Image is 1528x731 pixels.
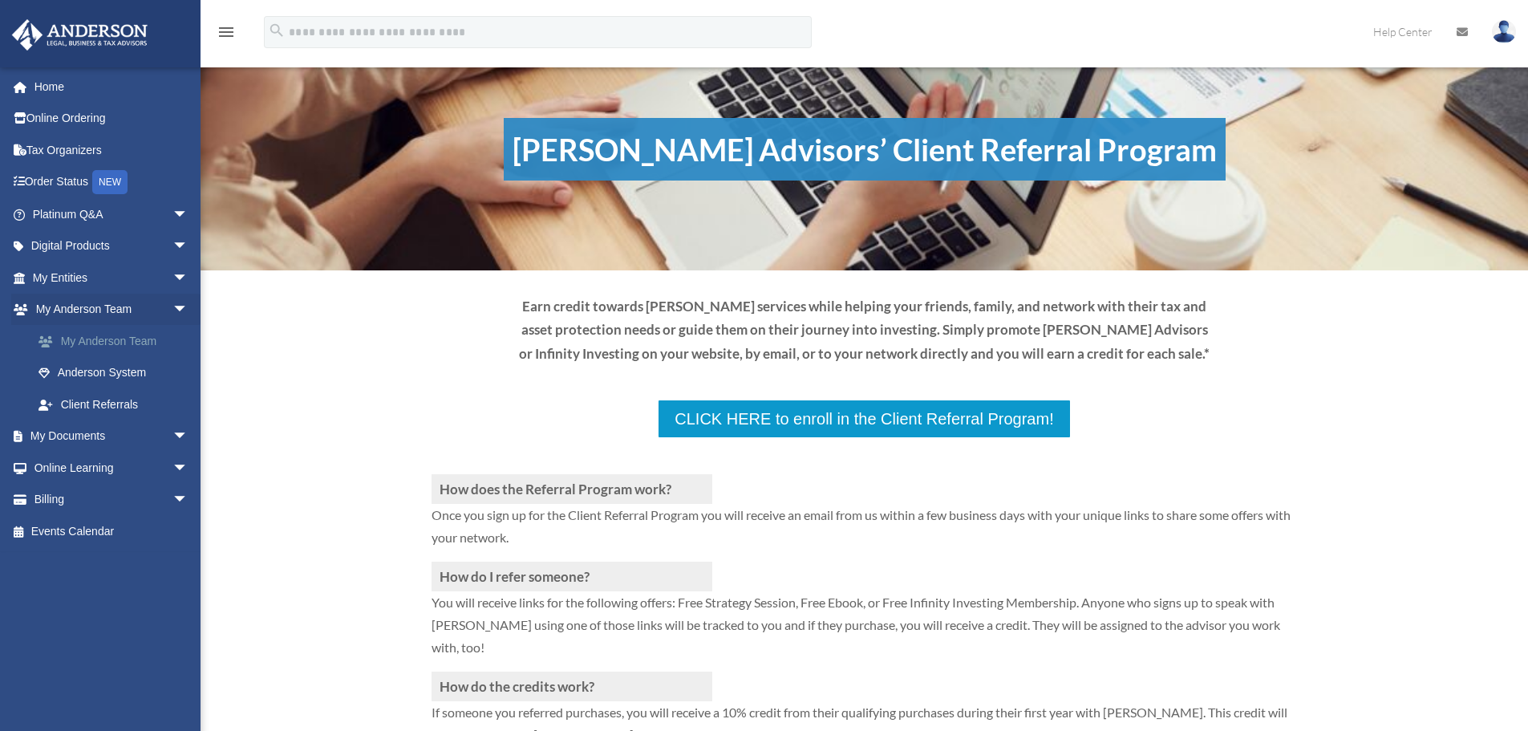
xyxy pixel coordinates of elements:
[172,262,205,294] span: arrow_drop_down
[1492,20,1516,43] img: User Pic
[432,474,712,504] h3: How does the Referral Program work?
[11,103,213,135] a: Online Ordering
[92,170,128,194] div: NEW
[432,504,1298,562] p: Once you sign up for the Client Referral Program you will receive an email from us within a few b...
[172,484,205,517] span: arrow_drop_down
[432,672,712,701] h3: How do the credits work?
[172,198,205,231] span: arrow_drop_down
[22,357,213,389] a: Anderson System
[11,420,213,453] a: My Documentsarrow_drop_down
[11,134,213,166] a: Tax Organizers
[268,22,286,39] i: search
[22,388,205,420] a: Client Referrals
[657,399,1071,439] a: CLICK HERE to enroll in the Client Referral Program!
[432,562,712,591] h3: How do I refer someone?
[11,262,213,294] a: My Entitiesarrow_drop_down
[172,420,205,453] span: arrow_drop_down
[432,591,1298,672] p: You will receive links for the following offers: Free Strategy Session, Free Ebook, or Free Infin...
[11,71,213,103] a: Home
[217,22,236,42] i: menu
[11,484,213,516] a: Billingarrow_drop_down
[518,294,1211,366] p: Earn credit towards [PERSON_NAME] services while helping your friends, family, and network with t...
[11,294,213,326] a: My Anderson Teamarrow_drop_down
[172,230,205,263] span: arrow_drop_down
[11,230,213,262] a: Digital Productsarrow_drop_down
[11,166,213,199] a: Order StatusNEW
[11,452,213,484] a: Online Learningarrow_drop_down
[7,19,152,51] img: Anderson Advisors Platinum Portal
[22,325,213,357] a: My Anderson Team
[217,28,236,42] a: menu
[172,452,205,485] span: arrow_drop_down
[504,118,1226,181] h1: [PERSON_NAME] Advisors’ Client Referral Program
[11,515,213,547] a: Events Calendar
[11,198,213,230] a: Platinum Q&Aarrow_drop_down
[172,294,205,327] span: arrow_drop_down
